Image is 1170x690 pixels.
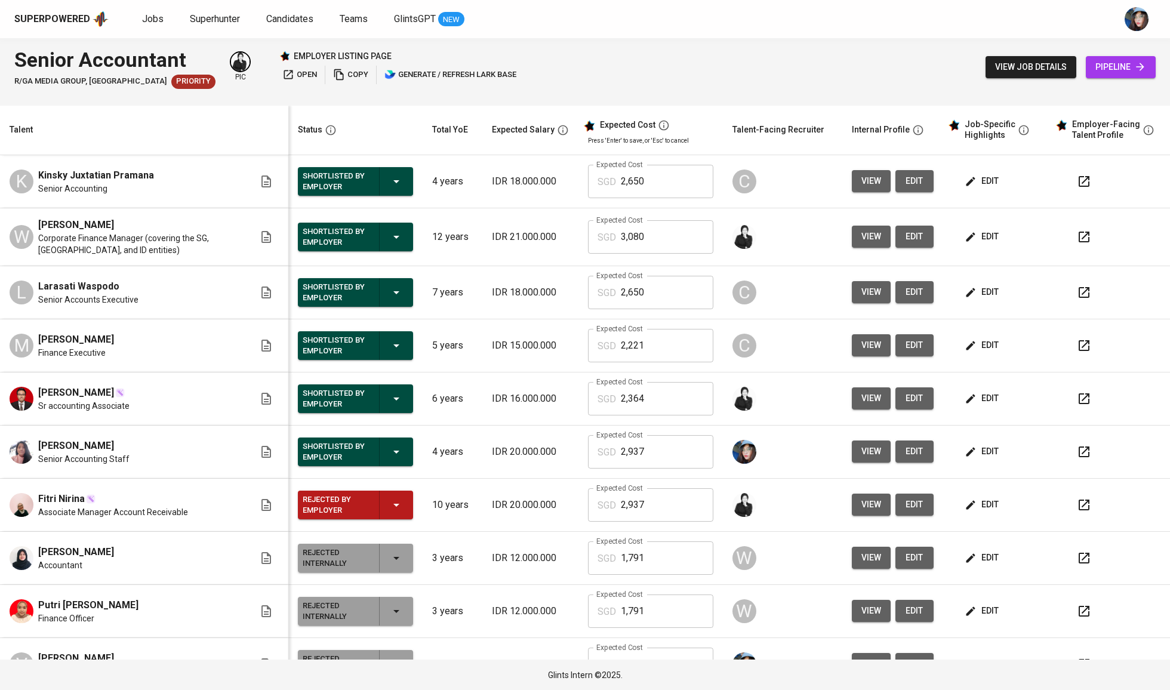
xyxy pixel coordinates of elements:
[298,544,413,572] button: Rejected Internally
[967,657,999,671] span: edit
[298,491,413,519] button: Rejected by Employer
[190,13,240,24] span: Superhunter
[492,551,569,565] p: IDR 12.000.000
[432,174,473,189] p: 4 years
[303,492,370,518] div: Rejected by Employer
[732,440,756,464] img: diazagista@glints.com
[14,45,215,75] div: Senior Accountant
[861,338,881,353] span: view
[38,439,114,453] span: [PERSON_NAME]
[861,229,881,244] span: view
[598,605,616,619] p: SGD
[895,281,934,303] a: edit
[38,279,119,294] span: Larasati Waspodo
[86,494,96,504] img: magic_wand.svg
[967,497,999,512] span: edit
[967,285,999,300] span: edit
[38,506,188,518] span: Associate Manager Account Receivable
[598,339,616,353] p: SGD
[962,281,1003,303] button: edit
[905,285,924,300] span: edit
[10,122,33,137] div: Talent
[895,334,934,356] button: edit
[598,498,616,513] p: SGD
[432,392,473,406] p: 6 years
[852,547,891,569] button: view
[895,170,934,192] button: edit
[905,550,924,565] span: edit
[303,386,370,412] div: Shortlisted by Employer
[852,600,891,622] button: view
[852,281,891,303] button: view
[962,334,1003,356] button: edit
[303,439,370,465] div: Shortlisted by Employer
[492,285,569,300] p: IDR 18.000.000
[732,493,756,517] img: medwi@glints.com
[895,547,934,569] a: edit
[10,652,33,676] div: V
[492,230,569,244] p: IDR 21.000.000
[967,444,999,459] span: edit
[10,281,33,304] div: L
[905,657,924,671] span: edit
[895,653,934,675] a: edit
[895,600,934,622] button: edit
[895,494,934,516] button: edit
[962,600,1003,622] button: edit
[905,497,924,512] span: edit
[190,12,242,27] a: Superhunter
[962,170,1003,192] button: edit
[895,441,934,463] a: edit
[861,391,881,406] span: view
[432,338,473,353] p: 5 years
[384,68,516,82] span: generate / refresh lark base
[852,441,891,463] button: view
[1055,119,1067,131] img: glints_star.svg
[861,657,881,671] span: view
[38,386,114,400] span: [PERSON_NAME]
[38,559,82,571] span: Accountant
[266,12,316,27] a: Candidates
[303,168,370,195] div: Shortlisted by Employer
[381,66,519,84] button: lark generate / refresh lark base
[732,652,756,676] img: diazagista@glints.com
[38,612,94,624] span: Finance Officer
[967,603,999,618] span: edit
[231,53,250,71] img: medwi@glints.com
[394,13,436,24] span: GlintsGPT
[432,498,473,512] p: 10 years
[38,545,114,559] span: [PERSON_NAME]
[492,445,569,459] p: IDR 20.000.000
[142,12,166,27] a: Jobs
[384,69,396,81] img: lark
[852,170,891,192] button: view
[432,230,473,244] p: 12 years
[1095,60,1146,75] span: pipeline
[962,226,1003,248] button: edit
[598,658,616,672] p: SGD
[10,599,33,623] img: Putri Febri Yandita
[492,604,569,618] p: IDR 12.000.000
[14,10,109,28] a: Superpoweredapp logo
[995,60,1067,75] span: view job details
[38,492,85,506] span: Fitri Nirina
[905,444,924,459] span: edit
[432,122,468,137] div: Total YoE
[294,50,392,62] p: employer listing page
[266,13,313,24] span: Candidates
[38,232,240,256] span: Corporate Finance Manager (covering the SG, [GEOGRAPHIC_DATA], and ID entities)
[732,387,756,411] img: medwi@glints.com
[852,226,891,248] button: view
[598,445,616,460] p: SGD
[895,226,934,248] a: edit
[10,170,33,193] div: K
[598,392,616,406] p: SGD
[962,441,1003,463] button: edit
[298,122,322,137] div: Status
[303,545,370,571] div: Rejected Internally
[598,552,616,566] p: SGD
[230,51,251,82] div: pic
[38,218,114,232] span: [PERSON_NAME]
